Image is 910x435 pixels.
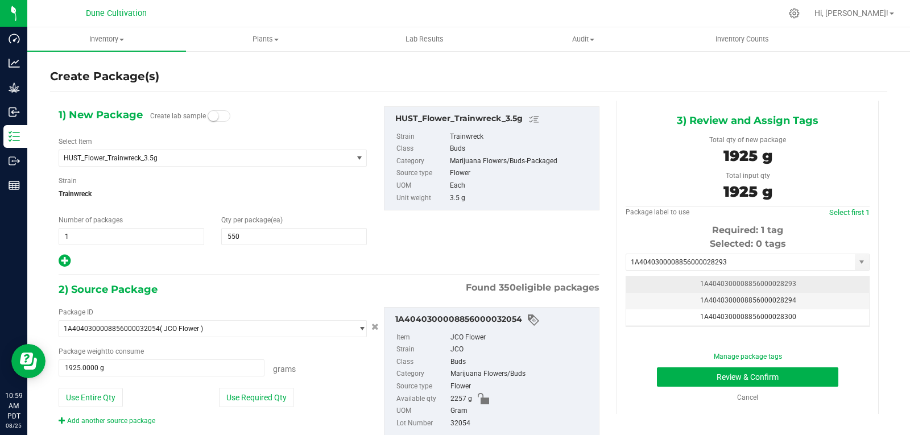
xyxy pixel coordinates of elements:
label: UOM [396,180,448,192]
span: 1) New Package [59,106,143,123]
button: Cancel button [368,319,382,335]
span: Hi, [PERSON_NAME]! [814,9,888,18]
div: 1A4040300008856000032054 [395,313,593,327]
a: Select first 1 [829,208,870,217]
inline-svg: Inventory [9,131,20,142]
label: Strain [396,343,448,356]
span: weight [87,347,107,355]
span: Plants [187,34,344,44]
label: Class [396,356,448,368]
span: select [352,321,366,337]
div: Marijuana Flowers/Buds-Packaged [450,155,593,168]
span: Add new output [59,259,71,267]
div: Buds [450,143,593,155]
span: Found eligible packages [466,281,599,295]
span: 1A4040300008856000028293 [700,280,796,288]
span: Total input qty [726,172,770,180]
label: Lot Number [396,417,448,430]
label: Unit weight [396,192,448,205]
inline-svg: Dashboard [9,33,20,44]
div: Flower [450,167,593,180]
inline-svg: Reports [9,180,20,191]
span: Inventory [27,34,186,44]
p: 10:59 AM PDT [5,391,22,421]
span: 2257 g [450,393,472,405]
button: Use Required Qty [219,388,294,407]
label: Item [396,332,448,344]
span: 350 [499,282,516,293]
iframe: Resource center [11,344,45,378]
span: Package to consume [59,347,144,355]
span: Dune Cultivation [86,9,147,18]
a: Inventory Counts [663,27,821,51]
span: Qty per package [221,216,283,224]
div: 32054 [450,417,593,430]
span: Grams [273,364,296,374]
label: Select Item [59,136,92,147]
div: Marijuana Flowers/Buds [450,368,593,380]
input: 550 [222,229,366,245]
a: Cancel [737,393,758,401]
span: Required: 1 tag [712,225,783,235]
div: Gram [450,405,593,417]
span: 3) Review and Assign Tags [677,112,818,129]
a: Manage package tags [714,353,782,361]
label: Class [396,143,448,155]
input: Starting tag number [626,254,855,270]
span: Package label to use [626,208,689,216]
span: 1A4040300008856000028300 [700,313,796,321]
span: Package ID [59,308,93,316]
a: Plants [186,27,345,51]
inline-svg: Outbound [9,155,20,167]
span: 2) Source Package [59,281,158,298]
div: Buds [450,356,593,368]
a: Audit [504,27,663,51]
button: Use Entire Qty [59,388,123,407]
label: Source type [396,380,448,393]
div: JCO [450,343,593,356]
a: Inventory [27,27,186,51]
div: Manage settings [787,8,801,19]
div: HUST_Flower_Trainwreck_3.5g [395,113,593,126]
a: Add another source package [59,417,155,425]
div: Each [450,180,593,192]
span: Lab Results [390,34,459,44]
label: UOM [396,405,448,417]
span: (ea) [271,216,283,224]
div: Flower [450,380,593,393]
span: Selected: 0 tags [710,238,786,249]
span: Audit [504,34,662,44]
p: 08/25 [5,421,22,430]
span: 1A4040300008856000032054 [64,325,160,333]
span: select [855,254,869,270]
span: HUST_Flower_Trainwreck_3.5g [64,154,336,162]
div: 3.5 g [450,192,593,205]
button: Review & Confirm [657,367,838,387]
span: 1925 g [723,183,772,201]
label: Strain [59,176,77,186]
span: ( JCO Flower ) [160,325,203,333]
span: Inventory Counts [700,34,784,44]
input: 1 [59,229,204,245]
label: Category [396,368,448,380]
a: Lab Results [345,27,504,51]
inline-svg: Inbound [9,106,20,118]
div: Trainwreck [450,131,593,143]
h4: Create Package(s) [50,68,159,85]
label: Create lab sample [150,107,206,125]
span: 1A4040300008856000028294 [700,296,796,304]
inline-svg: Grow [9,82,20,93]
inline-svg: Analytics [9,57,20,69]
span: select [352,150,366,166]
div: JCO Flower [450,332,593,344]
label: Strain [396,131,448,143]
label: Available qty [396,393,448,405]
span: Trainwreck [59,185,367,202]
span: Total qty of new package [709,136,786,144]
span: 1925 g [723,147,772,165]
label: Category [396,155,448,168]
input: 1925.0000 g [59,360,264,376]
span: Number of packages [59,216,123,224]
label: Source type [396,167,448,180]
